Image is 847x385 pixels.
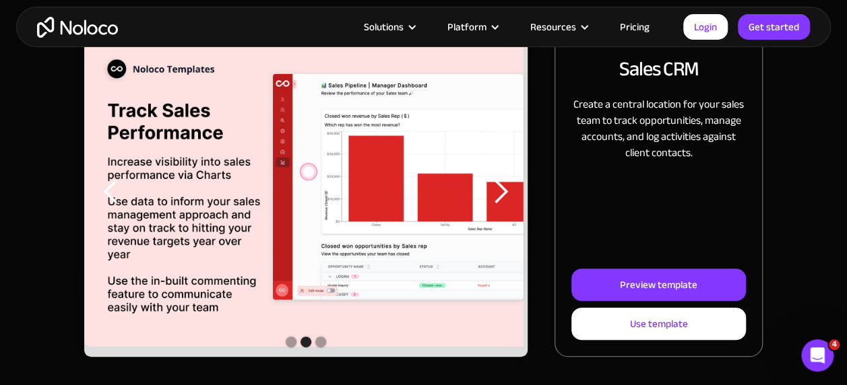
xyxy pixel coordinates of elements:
iframe: Intercom live chat [801,339,834,372]
div: Solutions [347,18,431,36]
span: 4 [829,339,840,350]
div: Platform [431,18,513,36]
div: Show slide 1 of 3 [286,337,296,347]
a: Pricing [603,18,666,36]
div: next slide [474,27,528,357]
div: Show slide 3 of 3 [315,337,326,347]
a: Get started [738,14,810,40]
div: 2 of 3 [84,27,528,357]
div: Platform [447,18,487,36]
div: Solutions [364,18,404,36]
h2: Sales CRM [619,55,699,83]
div: Resources [513,18,603,36]
div: Resources [530,18,576,36]
div: Use template [630,315,688,332]
a: Login [683,14,728,40]
a: home [37,17,118,38]
div: carousel [84,27,528,357]
div: Preview template [620,276,697,293]
a: Preview template [571,269,746,301]
a: Use template [571,308,746,340]
div: Show slide 2 of 3 [301,337,311,347]
div: previous slide [84,27,138,357]
p: Create a central location for your sales team to track opportunities, manage accounts, and log ac... [571,96,746,161]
